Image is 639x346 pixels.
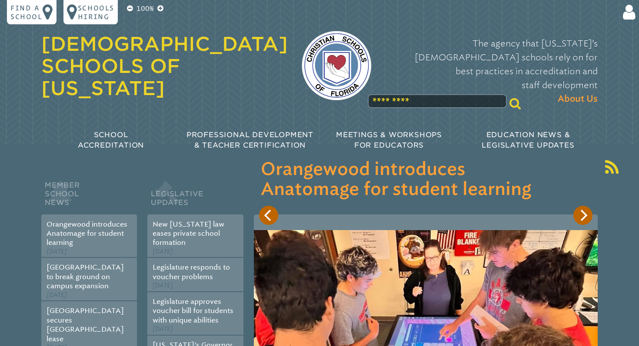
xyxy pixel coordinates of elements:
[135,3,156,14] p: 100%
[385,36,598,106] p: The agency that [US_STATE]’s [DEMOGRAPHIC_DATA] schools rely on for best practices in accreditati...
[153,220,224,247] a: New [US_STATE] law eases private school formation
[47,291,67,299] span: [DATE]
[147,179,243,214] h2: Legislative Updates
[41,179,137,214] h2: Member School News
[302,31,371,100] img: csf-logo-web-colors.png
[153,282,173,289] span: [DATE]
[261,160,591,200] h3: Orangewood introduces Anatomage for student learning
[47,248,67,255] span: [DATE]
[78,131,144,149] span: School Accreditation
[573,206,592,225] button: Next
[153,248,173,255] span: [DATE]
[41,33,288,99] a: [DEMOGRAPHIC_DATA] Schools of [US_STATE]
[558,92,598,106] span: About Us
[153,297,233,324] a: Legislature approves voucher bill for students with unique abilities
[47,263,124,290] a: [GEOGRAPHIC_DATA] to break ground on campus expansion
[47,220,127,247] a: Orangewood introduces Anatomage for student learning
[47,306,124,343] a: [GEOGRAPHIC_DATA] secures [GEOGRAPHIC_DATA] lease
[153,325,173,333] span: [DATE]
[336,131,442,149] span: Meetings & Workshops for Educators
[186,131,313,149] span: Professional Development & Teacher Certification
[259,206,278,225] button: Previous
[78,3,114,21] p: Schools Hiring
[10,3,43,21] p: Find a school
[153,263,230,280] a: Legislature responds to voucher problems
[482,131,574,149] span: Education News & Legislative Updates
